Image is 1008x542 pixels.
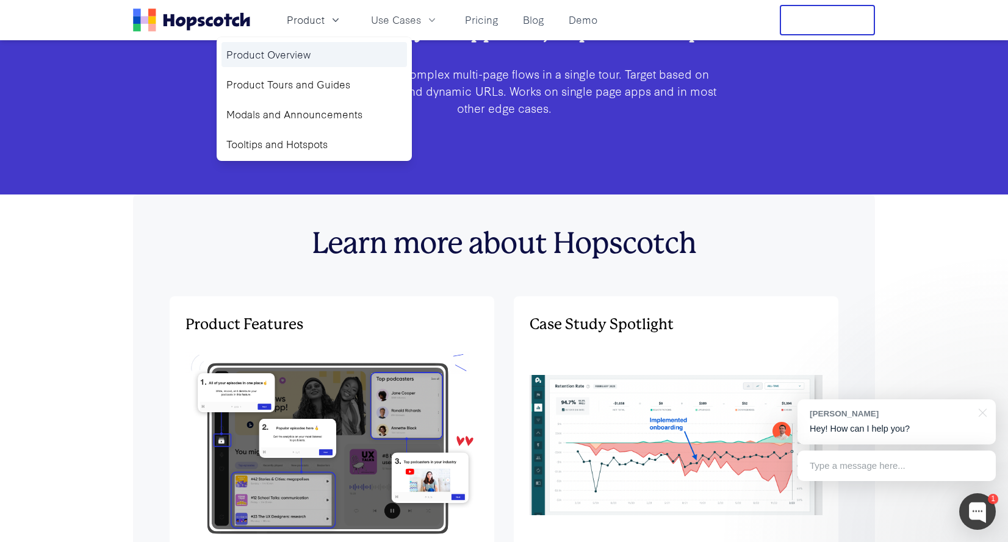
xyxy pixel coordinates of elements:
[221,72,407,97] a: Product Tours and Guides
[564,10,602,30] a: Demo
[170,226,838,262] h2: Learn more about Hopscotch
[279,10,349,30] button: Product
[287,12,325,27] span: Product
[772,422,791,440] img: Mark Spera
[988,494,998,504] div: 1
[364,10,445,30] button: Use Cases
[221,102,407,127] a: Modals and Announcements
[780,5,875,35] button: Free Trial
[221,132,407,157] a: Tooltips and Hotspots
[810,408,971,419] div: [PERSON_NAME]
[133,9,250,32] a: Home
[289,65,719,116] p: Walk users through complex multi-page flows in a single tour. Target based on properties, user ID...
[518,10,549,30] a: Blog
[371,12,421,27] span: Use Cases
[530,312,823,337] h3: Case Study Spotlight
[221,42,407,67] a: Product Overview
[460,10,503,30] a: Pricing
[530,375,823,515] img: Product Features
[810,423,984,435] p: Hey! How can I help you?
[797,451,996,481] div: Type a message here...
[185,312,478,337] h3: Product Features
